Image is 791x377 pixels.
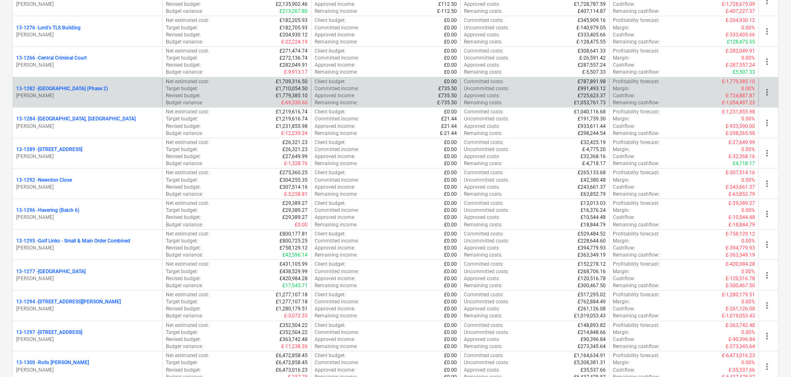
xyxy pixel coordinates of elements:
p: Budget variance : [166,99,203,106]
p: £0.00 [444,24,457,31]
p: Target budget : [166,238,198,245]
p: £-1,231,855.98 [722,108,755,115]
p: Profitability forecast : [613,200,660,207]
p: £-407,227.37 [726,8,755,15]
p: £0.00 [444,78,457,85]
p: £-69,330.60 [281,99,308,106]
p: [PERSON_NAME] [16,92,159,99]
p: £112.50 [438,1,457,8]
p: Profitability forecast : [613,78,660,85]
p: £0.00 [444,200,457,207]
p: [PERSON_NAME] [16,1,159,8]
p: Remaining costs : [464,160,502,167]
p: Net estimated cost : [166,139,209,146]
div: 13-1284 -[GEOGRAPHIC_DATA], [GEOGRAPHIC_DATA][PERSON_NAME] [16,115,159,130]
p: £1,779,385.10 [276,92,308,99]
p: 13-1282 - [GEOGRAPHIC_DATA] (Phase 2) [16,85,108,92]
p: Approved costs : [464,214,500,221]
p: Remaining income : [315,99,358,106]
p: £29,389.27 [282,200,308,207]
p: 13-1284 - [GEOGRAPHIC_DATA], [GEOGRAPHIC_DATA] [16,115,136,122]
p: Revised budget : [166,92,201,99]
p: £4,718.17 [733,160,755,167]
p: Remaining costs : [464,221,502,228]
p: Profitability forecast : [613,108,660,115]
p: Committed income : [315,24,359,31]
p: Client budget : [315,108,346,115]
p: £-63,852.79 [729,191,755,198]
p: 13-1297 - [STREET_ADDRESS] [16,329,82,336]
p: Remaining cashflow : [613,8,660,15]
p: Budget variance : [166,191,203,198]
p: £-204,930.12 [726,17,755,24]
span: more_vert [762,331,772,341]
p: £32,368.16 [581,153,606,160]
p: Committed income : [315,115,359,122]
p: [PERSON_NAME] [16,123,159,130]
p: £787,891.98 [578,78,606,85]
p: Profitability forecast : [613,48,660,55]
p: £-12,239.24 [281,130,308,137]
p: Remaining income : [315,160,358,167]
span: more_vert [762,300,772,310]
p: Remaining cashflow : [613,69,660,76]
p: Revised budget : [166,184,201,191]
p: £1,728,787.59 [574,1,606,8]
div: 13-1294 -[STREET_ADDRESS][PERSON_NAME][PERSON_NAME] [16,298,159,312]
p: Remaining costs : [464,191,502,198]
p: £0.00 [444,214,457,221]
p: 13-1296 - Havering (Batch 6) [16,207,79,214]
p: £1,219,616.74 [276,108,308,115]
p: £-1,728,675.09 [722,1,755,8]
p: Approved costs : [464,123,500,130]
p: Approved income : [315,153,355,160]
p: 13-1276 - Lord's TLS Building [16,24,81,31]
p: Remaining cashflow : [613,130,660,137]
p: Approved costs : [464,153,500,160]
p: 13-1300 - Rolls [PERSON_NAME] [16,359,89,366]
p: £32,425.19 [581,139,606,146]
p: £1,709,316.50 [276,78,308,85]
p: £-298,265.98 [726,130,755,137]
p: Client budget : [315,169,346,176]
p: Profitability forecast : [613,17,660,24]
p: £26,321.23 [282,139,308,146]
p: £304,255.35 [280,177,308,184]
p: £204,930.12 [280,31,308,38]
p: Client budget : [315,78,346,85]
div: 13-1292 -Newnton Close[PERSON_NAME] [16,177,159,191]
p: £-1,054,497.23 [722,99,755,106]
p: 0.00% [741,115,755,122]
p: £13,013.03 [581,200,606,207]
p: £1,053,761.73 [574,99,606,106]
p: [PERSON_NAME] [16,305,159,312]
p: Remaining cashflow : [613,160,660,167]
span: more_vert [762,148,772,158]
p: £2,135,902.46 [276,1,308,8]
p: £-933,590.00 [726,123,755,130]
p: Margin : [613,146,630,153]
p: Net estimated cost : [166,17,209,24]
span: more_vert [762,179,772,189]
p: Profitability forecast : [613,169,660,176]
p: Remaining cashflow : [613,99,660,106]
p: Revised budget : [166,1,201,8]
p: £0.00 [444,184,457,191]
p: Uncommitted costs : [464,146,509,153]
p: £529,484.52 [578,231,606,238]
p: £0.00 [444,69,457,76]
p: £-287,557.24 [726,62,755,69]
p: £275,360.25 [280,169,308,176]
p: Budget variance : [166,38,203,46]
p: Budget variance : [166,69,203,76]
p: Remaining cashflow : [613,191,660,198]
p: £5,507.33 [733,69,755,76]
p: £-32,368.16 [729,153,755,160]
p: £213,267.80 [280,8,308,15]
p: Profitability forecast : [613,139,660,146]
p: Client budget : [315,17,346,24]
p: 13-1292 - Newnton Close [16,177,72,184]
p: Committed costs : [464,169,504,176]
p: £-29,389.27 [729,200,755,207]
p: Revised budget : [166,214,201,221]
